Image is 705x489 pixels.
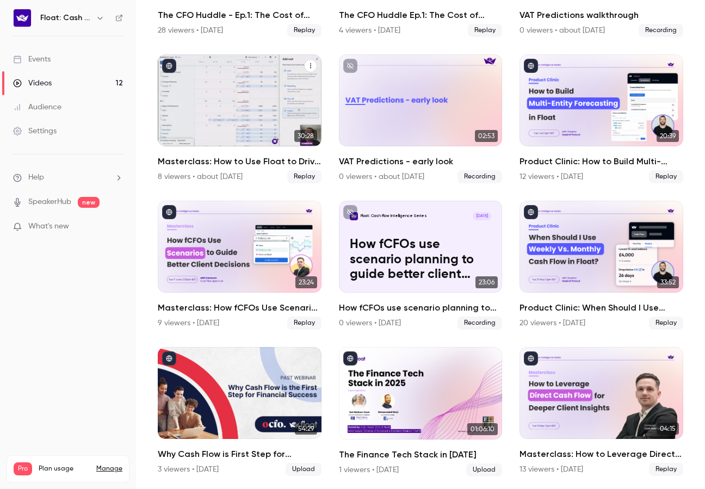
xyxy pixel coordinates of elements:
[339,54,503,183] li: VAT Predictions - early look
[13,172,123,183] li: help-dropdown-opener
[339,318,401,329] div: 0 viewers • [DATE]
[520,347,683,476] li: Masterclass: How to Leverage Direct Cash Flow for Deeper Client Insights
[350,237,491,282] p: How fCFOs use scenario planning to guide better client decisions
[466,463,502,476] span: Upload
[339,465,399,475] div: 1 viewers • [DATE]
[457,317,502,330] span: Recording
[162,205,176,219] button: published
[649,170,683,183] span: Replay
[158,155,321,168] h2: Masterclass: How to Use Float to Drive Smarter Cash Flow Decisions
[28,196,71,208] a: SpeakerHub
[520,201,683,330] li: Product Clinic: When Should I Use Weekly vs. Monthly Cash Flow in Float?
[520,347,683,476] a: 04:15Masterclass: How to Leverage Direct Cash Flow for Deeper Client Insights13 viewers • [DATE]R...
[339,201,503,330] a: How fCFOs use scenario planning to guide better client decisions Float: Cash Flow Intelligence Se...
[13,54,51,65] div: Events
[13,126,57,137] div: Settings
[520,54,683,183] a: 20:39Product Clinic: How to Build Multi-Entity Forecasting in Float12 viewers • [DATE]Replay
[295,276,317,288] span: 23:24
[162,351,176,366] button: published
[457,170,502,183] span: Recording
[158,171,243,182] div: 8 viewers • about [DATE]
[468,24,502,37] span: Replay
[339,171,424,182] div: 0 viewers • about [DATE]
[467,423,498,435] span: 01:06:10
[520,171,583,182] div: 12 viewers • [DATE]
[158,54,321,183] a: 30:28Masterclass: How to Use Float to Drive Smarter Cash Flow Decisions8 viewers • about [DATE]Re...
[40,13,91,23] h6: Float: Cash Flow Intelligence Series
[339,25,400,36] div: 4 viewers • [DATE]
[158,347,321,476] li: Why Cash Flow is First Step for Financial Success
[339,301,503,314] h2: How fCFOs use scenario planning to guide better client decisions
[287,24,321,37] span: Replay
[339,9,503,22] h2: The CFO Huddle Ep.1: The Cost of Clinging to the Past
[524,351,538,366] button: published
[520,318,585,329] div: 20 viewers • [DATE]
[28,172,44,183] span: Help
[520,54,683,183] li: Product Clinic: How to Build Multi-Entity Forecasting in Float
[473,212,491,220] span: [DATE]
[520,448,683,461] h2: Masterclass: How to Leverage Direct Cash Flow for Deeper Client Insights
[28,221,69,232] span: What's new
[339,155,503,168] h2: VAT Predictions - early look
[158,464,219,475] div: 3 viewers • [DATE]
[520,155,683,168] h2: Product Clinic: How to Build Multi-Entity Forecasting in Float
[287,317,321,330] span: Replay
[13,78,52,89] div: Videos
[475,276,498,288] span: 23:06
[343,59,357,73] button: unpublished
[158,25,223,36] div: 28 viewers • [DATE]
[339,347,503,476] li: The Finance Tech Stack in 2025
[524,59,538,73] button: published
[649,317,683,330] span: Replay
[286,463,321,476] span: Upload
[657,423,679,435] span: 04:15
[39,465,90,473] span: Plan usage
[639,24,683,37] span: Recording
[78,197,100,208] span: new
[158,448,321,461] h2: Why Cash Flow is First Step for Financial Success
[158,201,321,330] li: Masterclass: How fCFOs Use Scenario Planning to Guide Better Client Decisions
[295,423,317,435] span: 54:29
[339,448,503,461] h2: The Finance Tech Stack in [DATE]
[475,130,498,142] span: 02:53
[158,318,219,329] div: 9 viewers • [DATE]
[361,213,427,219] p: Float: Cash Flow Intelligence Series
[294,130,317,142] span: 30:28
[649,463,683,476] span: Replay
[657,276,679,288] span: 33:52
[158,301,321,314] h2: Masterclass: How fCFOs Use Scenario Planning to Guide Better Client Decisions
[158,201,321,330] a: 23:24Masterclass: How fCFOs Use Scenario Planning to Guide Better Client Decisions9 viewers • [DA...
[13,102,61,113] div: Audience
[14,9,31,27] img: Float: Cash Flow Intelligence Series
[657,130,679,142] span: 20:39
[158,347,321,476] a: 54:29Why Cash Flow is First Step for Financial Success3 viewers • [DATE]Upload
[524,205,538,219] button: published
[287,170,321,183] span: Replay
[14,462,32,475] span: Pro
[339,54,503,183] a: 02:53VAT Predictions - early look0 viewers • about [DATE]Recording
[158,9,321,22] h2: The CFO Huddle - Ep.1: The Cost of Clinging to the Past
[339,201,503,330] li: How fCFOs use scenario planning to guide better client decisions
[162,59,176,73] button: published
[520,9,683,22] h2: VAT Predictions walkthrough
[158,54,321,183] li: Masterclass: How to Use Float to Drive Smarter Cash Flow Decisions
[96,465,122,473] a: Manage
[520,301,683,314] h2: Product Clinic: When Should I Use Weekly vs. Monthly Cash Flow in Float?
[343,351,357,366] button: published
[343,205,357,219] button: unpublished
[339,347,503,476] a: 01:06:10The Finance Tech Stack in [DATE]1 viewers • [DATE]Upload
[520,464,583,475] div: 13 viewers • [DATE]
[520,201,683,330] a: 33:52Product Clinic: When Should I Use Weekly vs. Monthly Cash Flow in Float?20 viewers • [DATE]R...
[520,25,605,36] div: 0 viewers • about [DATE]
